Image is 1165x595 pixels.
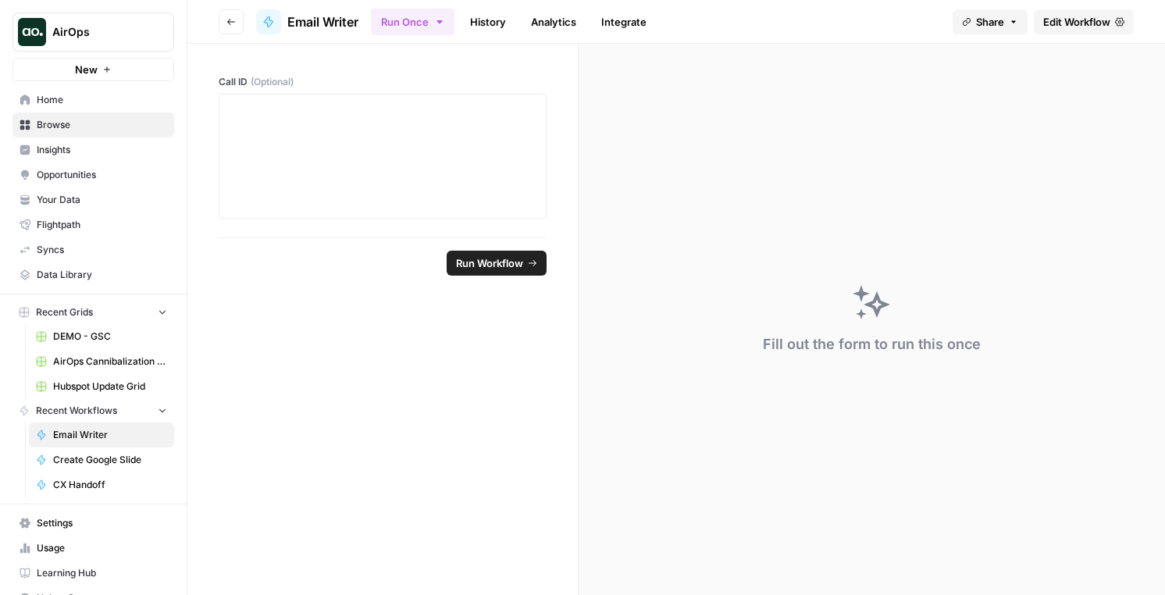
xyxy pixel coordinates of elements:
a: Data Library [12,262,174,287]
div: Fill out the form to run this once [763,333,981,355]
a: Opportunities [12,162,174,187]
label: Call ID [219,75,547,89]
button: Run Workflow [447,251,547,276]
span: Settings [37,516,167,530]
a: Hubspot Update Grid [29,374,174,399]
span: Email Writer [53,428,167,442]
span: Email Writer [287,12,358,31]
a: Integrate [592,9,656,34]
span: Recent Grids [36,305,93,319]
span: Insights [37,143,167,157]
a: AirOps Cannibalization Preview Grid [29,349,174,374]
span: Data Library [37,268,167,282]
button: Recent Workflows [12,399,174,422]
a: Email Writer [29,422,174,447]
a: Analytics [522,9,586,34]
span: New [75,62,98,77]
span: Your Data [37,193,167,207]
button: Share [953,9,1028,34]
span: Usage [37,541,167,555]
span: Create Google Slide [53,453,167,467]
span: Edit Workflow [1043,14,1110,30]
span: Browse [37,118,167,132]
a: Home [12,87,174,112]
button: Workspace: AirOps [12,12,174,52]
span: Share [976,14,1004,30]
a: Settings [12,511,174,536]
span: Flightpath [37,218,167,232]
a: Browse [12,112,174,137]
span: Learning Hub [37,566,167,580]
a: Syncs [12,237,174,262]
span: DEMO - GSC [53,330,167,344]
span: Syncs [37,243,167,257]
a: Usage [12,536,174,561]
button: Run Once [371,9,454,35]
span: Opportunities [37,168,167,182]
a: Create Google Slide [29,447,174,472]
span: AirOps Cannibalization Preview Grid [53,355,167,369]
a: Flightpath [12,212,174,237]
span: CX Handoff [53,478,167,492]
a: Email Writer [256,9,358,34]
button: Recent Grids [12,301,174,324]
span: Recent Workflows [36,404,117,418]
span: Hubspot Update Grid [53,379,167,394]
span: AirOps [52,24,147,40]
a: Insights [12,137,174,162]
button: New [12,58,174,81]
a: Edit Workflow [1034,9,1134,34]
a: History [461,9,515,34]
a: DEMO - GSC [29,324,174,349]
span: Run Workflow [456,255,523,271]
span: (Optional) [251,75,294,89]
a: Learning Hub [12,561,174,586]
span: Home [37,93,167,107]
a: CX Handoff [29,472,174,497]
a: Your Data [12,187,174,212]
img: AirOps Logo [18,18,46,46]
